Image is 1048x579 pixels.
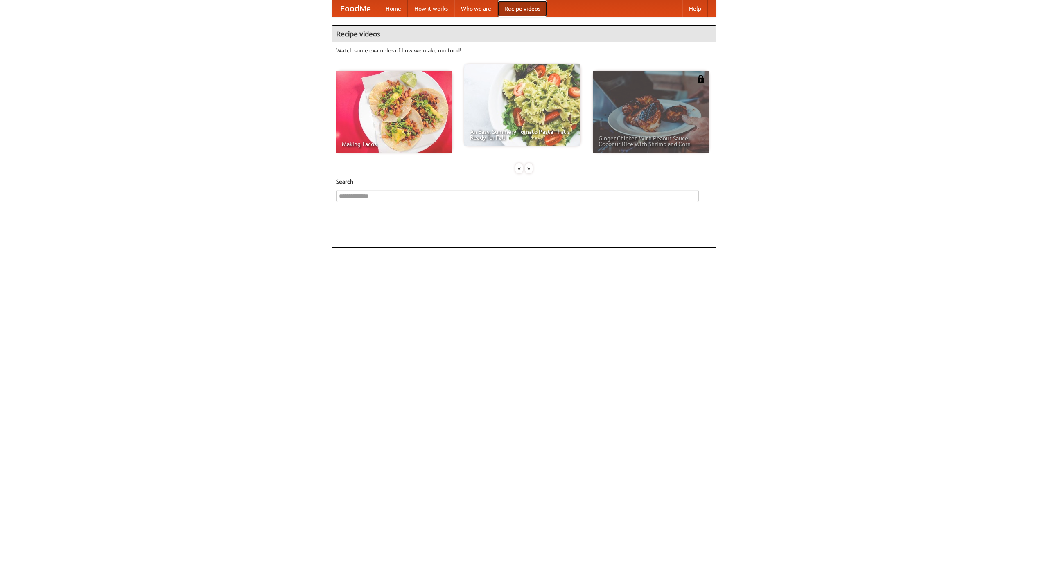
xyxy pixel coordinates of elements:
a: Help [682,0,708,17]
h4: Recipe videos [332,26,716,42]
a: Recipe videos [498,0,547,17]
a: Home [379,0,408,17]
a: Making Tacos [336,71,452,153]
a: An Easy, Summery Tomato Pasta That's Ready for Fall [464,64,580,146]
a: Who we are [454,0,498,17]
a: FoodMe [332,0,379,17]
div: « [515,163,523,173]
div: » [525,163,533,173]
p: Watch some examples of how we make our food! [336,46,712,54]
img: 483408.png [697,75,705,83]
a: How it works [408,0,454,17]
span: Making Tacos [342,141,447,147]
h5: Search [336,178,712,186]
span: An Easy, Summery Tomato Pasta That's Ready for Fall [470,129,575,140]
